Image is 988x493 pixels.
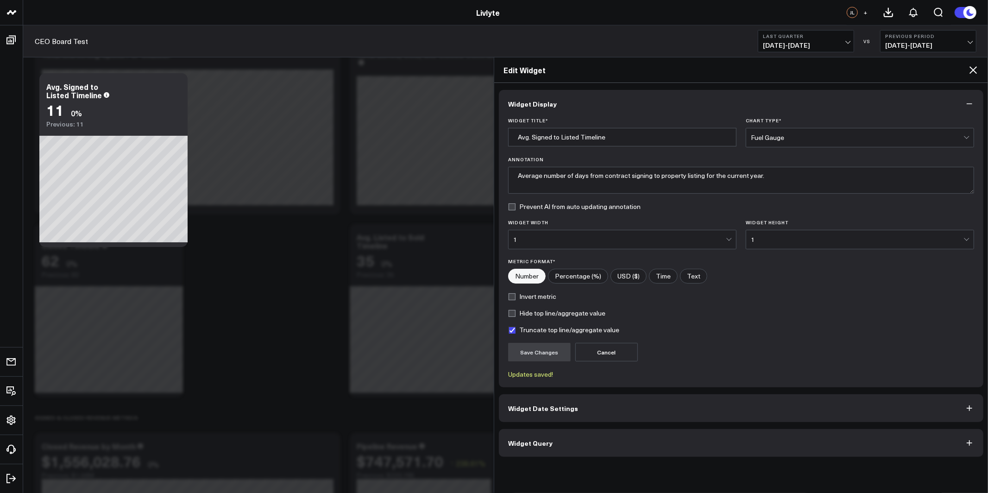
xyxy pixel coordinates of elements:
[885,33,971,39] b: Previous Period
[42,472,334,479] div: Previous: $1.56M
[66,259,77,269] div: 0%
[477,7,500,18] a: Livlyte
[499,394,983,422] button: Widget Date Settings
[508,203,641,210] label: Prevent AI from auto updating annotation
[508,405,578,412] span: Widget Date Settings
[381,259,392,269] div: 0%
[499,429,983,457] button: Widget Query
[42,453,141,469] div: $1,556,028.76
[860,7,871,18] button: +
[758,30,854,52] button: Last Quarter[DATE]-[DATE]
[751,236,963,243] div: 1
[746,118,974,123] label: Chart Type *
[508,128,736,146] input: Enter your widget title
[508,293,556,300] label: Invert metric
[859,38,875,44] div: VS
[148,459,159,469] div: 0%
[885,42,971,49] span: [DATE] - [DATE]
[508,439,553,447] span: Widget Query
[508,326,619,334] label: Truncate top line/aggregate value
[450,457,454,469] span: ↑
[508,310,605,317] label: Hide top line/aggregate value
[508,100,557,107] span: Widget Display
[357,252,374,269] div: 35
[508,371,974,378] div: Updates saved!
[649,269,678,284] label: Time
[508,259,974,264] label: Metric Format*
[357,453,443,469] div: $747,571.70
[357,232,424,251] div: Avg. Listed to Sold Timeline
[847,7,858,18] div: JL
[508,220,736,225] label: Widget Width
[763,42,849,49] span: [DATE] - [DATE]
[548,269,608,284] label: Percentage (%)
[456,458,485,468] span: 238.61%
[508,343,571,361] button: Save Changes
[46,82,102,100] div: Avg. Signed to Listed Timeline
[71,108,82,118] div: 0%
[42,271,176,278] div: Previous: 62
[610,269,647,284] label: USD ($)
[42,441,136,451] div: Closed Revenue by Month
[763,33,849,39] b: Last Quarter
[46,120,181,128] div: Previous: 11
[880,30,976,52] button: Previous Period[DATE]-[DATE]
[357,271,491,278] div: Previous: 35
[508,167,974,194] textarea: Average number of days from contract signing to property listing for the current year.
[499,90,983,118] button: Widget Display
[35,36,88,46] a: CEO Board Test
[357,441,417,451] div: Pipeline Revenue
[864,9,868,16] span: +
[751,134,963,141] div: Fuel Gauge
[508,269,546,284] label: Number
[680,269,707,284] label: Text
[575,343,638,361] button: Cancel
[746,220,974,225] label: Widget Height
[508,118,736,123] label: Widget Title *
[503,65,968,75] h2: Edit Widget
[42,252,59,269] div: 62
[513,236,726,243] div: 1
[508,157,974,162] label: Annotation
[35,407,138,428] div: SIGNED & CLOSED REVENUE METRICS
[357,472,491,479] div: Previous: $220.78K
[46,101,64,118] div: 11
